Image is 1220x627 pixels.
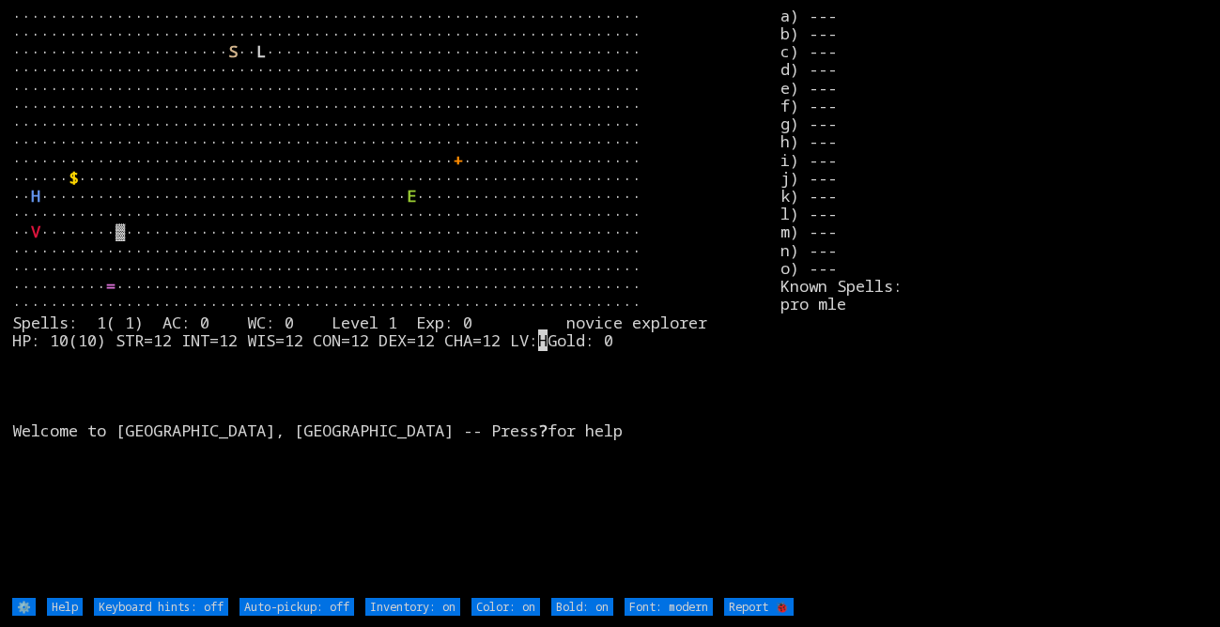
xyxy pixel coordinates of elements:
input: Bold: on [551,598,613,616]
font: H [31,185,40,206]
font: $ [69,167,78,189]
input: Color: on [471,598,540,616]
input: Font: modern [625,598,713,616]
input: Auto-pickup: off [239,598,354,616]
font: L [256,40,266,62]
input: Report 🐞 [724,598,794,616]
font: E [407,185,416,206]
font: = [106,275,116,297]
larn: ··································································· ·····························... [12,7,780,596]
b: ? [538,420,548,441]
input: Help [47,598,83,616]
input: Keyboard hints: off [94,598,228,616]
font: + [454,149,463,171]
stats: a) --- b) --- c) --- d) --- e) --- f) --- g) --- h) --- i) --- j) --- k) --- l) --- m) --- n) ---... [780,7,1208,596]
input: Inventory: on [365,598,460,616]
font: V [31,221,40,242]
input: ⚙️ [12,598,36,616]
mark: H [538,329,548,351]
font: S [228,40,238,62]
